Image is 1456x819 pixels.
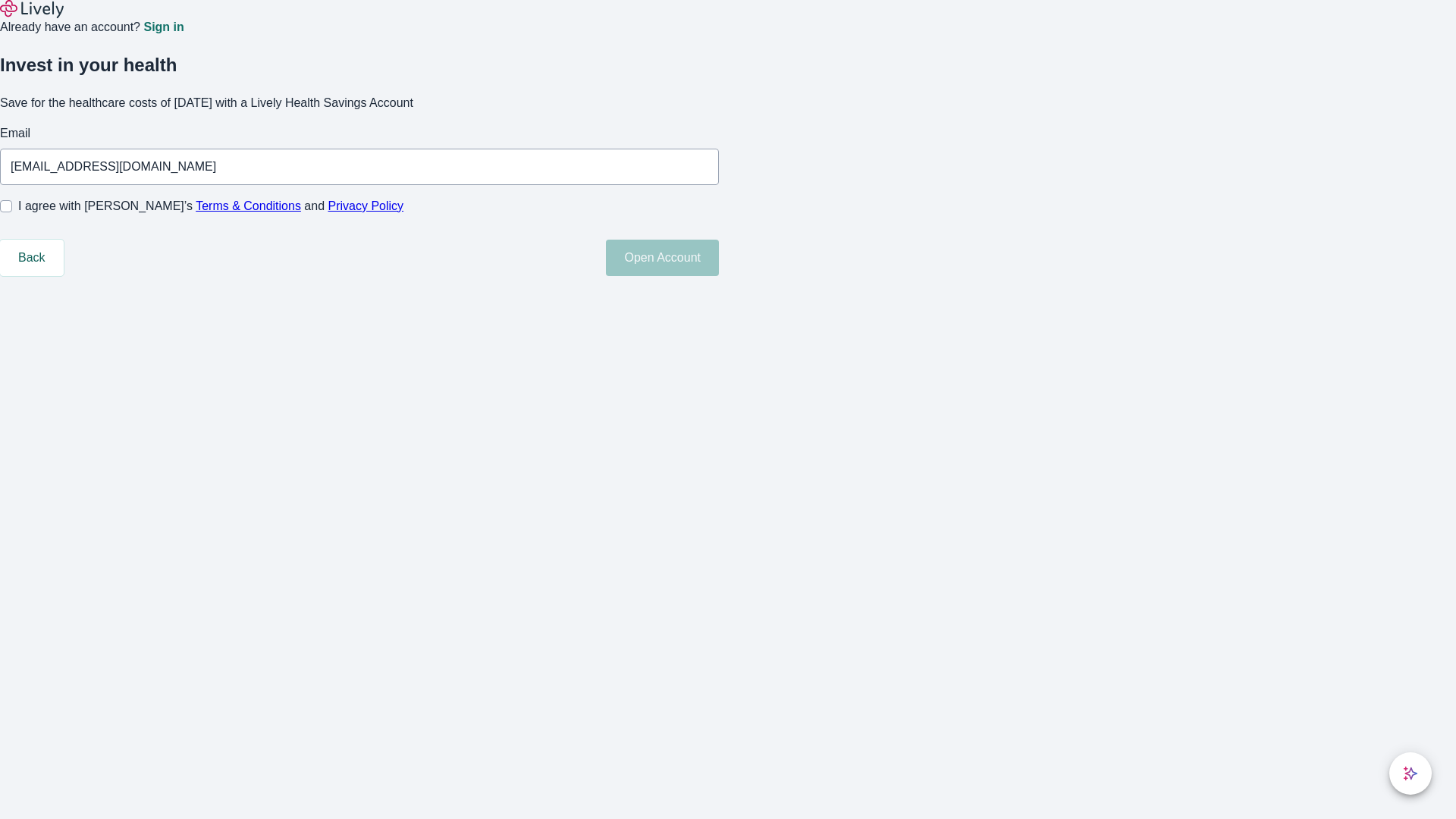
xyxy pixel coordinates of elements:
a: Sign in [143,21,184,33]
a: Privacy Policy [328,199,404,212]
span: I agree with [PERSON_NAME]’s and [18,197,403,215]
svg: Lively AI Assistant [1403,766,1418,781]
a: Terms & Conditions [196,199,301,212]
button: chat [1389,752,1432,795]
